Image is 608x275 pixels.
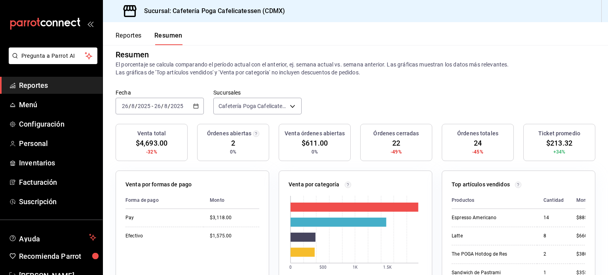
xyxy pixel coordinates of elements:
[146,148,157,156] span: -32%
[553,148,566,156] span: +34%
[19,119,96,129] span: Configuración
[210,233,259,239] div: $1,575.00
[452,251,531,258] div: The POGA Hotdog de Res
[576,233,595,239] div: $660.00
[170,103,184,109] input: ----
[116,90,204,95] label: Fecha
[452,233,531,239] div: Latte
[218,102,287,110] span: Cafetería Poga Cafelicatessen (CDMX)
[19,233,86,242] span: Ayuda
[6,57,97,66] a: Pregunta a Parrot AI
[19,196,96,207] span: Suscripción
[116,32,142,45] button: Reportes
[576,214,595,221] div: $885.00
[289,265,292,269] text: 0
[472,148,483,156] span: -45%
[312,148,318,156] span: 0%
[302,138,328,148] span: $611.00
[213,90,302,95] label: Sucursales
[125,233,197,239] div: Efectivo
[125,214,197,221] div: Pay
[457,129,498,138] h3: Órdenes totales
[19,251,96,262] span: Recomienda Parrot
[135,103,137,109] span: /
[570,192,595,209] th: Monto
[373,129,419,138] h3: Órdenes cerradas
[116,32,182,45] div: navigation tabs
[161,103,163,109] span: /
[137,129,166,138] h3: Venta total
[392,138,400,148] span: 22
[452,180,510,189] p: Top artículos vendidos
[136,138,167,148] span: $4,693.00
[125,180,192,189] p: Venta por formas de pago
[537,192,570,209] th: Cantidad
[19,157,96,168] span: Inventarios
[116,49,149,61] div: Resumen
[231,138,235,148] span: 2
[87,21,93,27] button: open_drawer_menu
[138,6,285,16] h3: Sucursal: Cafetería Poga Cafelicatessen (CDMX)
[116,61,595,76] p: El porcentaje se calcula comparando el período actual con el anterior, ej. semana actual vs. sema...
[543,233,564,239] div: 8
[538,129,580,138] h3: Ticket promedio
[576,251,595,258] div: $380.00
[19,99,96,110] span: Menú
[154,103,161,109] input: --
[125,192,203,209] th: Forma de pago
[129,103,131,109] span: /
[122,103,129,109] input: --
[210,214,259,221] div: $3,118.00
[285,129,345,138] h3: Venta órdenes abiertas
[391,148,402,156] span: -49%
[19,80,96,91] span: Reportes
[9,47,97,64] button: Pregunta a Parrot AI
[19,177,96,188] span: Facturación
[353,265,358,269] text: 1K
[207,129,251,138] h3: Órdenes abiertas
[319,265,327,269] text: 500
[203,192,259,209] th: Monto
[168,103,170,109] span: /
[546,138,572,148] span: $213.32
[289,180,340,189] p: Venta por categoría
[21,52,85,60] span: Pregunta a Parrot AI
[152,103,153,109] span: -
[164,103,168,109] input: --
[543,214,564,221] div: 14
[154,32,182,45] button: Resumen
[19,138,96,149] span: Personal
[474,138,482,148] span: 24
[383,265,392,269] text: 1.5K
[452,192,537,209] th: Productos
[137,103,151,109] input: ----
[452,214,531,221] div: Espresso Americano
[230,148,236,156] span: 0%
[543,251,564,258] div: 2
[131,103,135,109] input: --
